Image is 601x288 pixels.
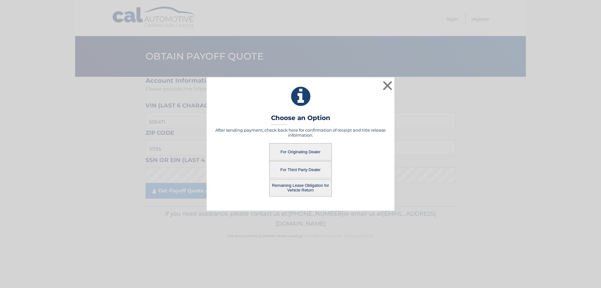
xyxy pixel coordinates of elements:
button: Remaining Lease Obligation for Vehicle Return [269,179,332,196]
button: For Third Party Dealer [269,161,332,178]
h5: After sending payment, check back here for confirmation of receipt and title release information. [214,128,387,138]
h3: Choose an Option [271,114,330,125]
button: For Originating Dealer [269,143,332,160]
button: × [381,79,394,92]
